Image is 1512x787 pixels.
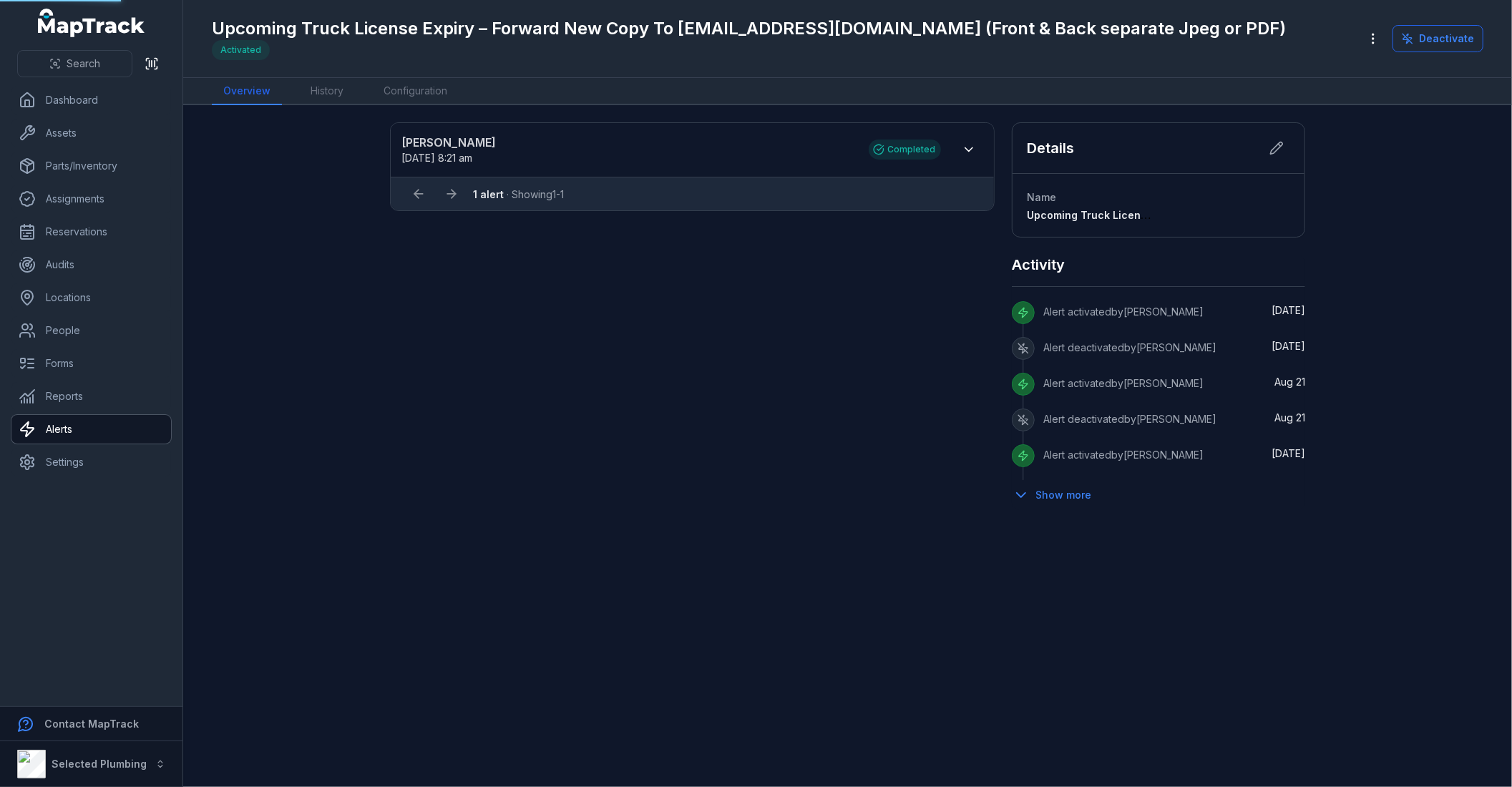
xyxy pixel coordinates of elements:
time: 10/1/2025, 7:48:22 AM [1272,340,1305,352]
span: Alert activated by [PERSON_NAME] [1043,305,1204,318]
a: Reservations [11,217,171,246]
time: 8/21/2025, 8:17:49 AM [1274,376,1305,388]
a: Configuration [372,78,459,105]
strong: Contact MapTrack [44,718,139,730]
a: Settings [11,448,171,476]
span: [DATE] [1272,340,1305,352]
span: Aug 21 [1274,376,1305,388]
span: Alert activated by [PERSON_NAME] [1043,377,1204,389]
a: Dashboard [11,86,171,114]
a: Reports [11,382,171,411]
strong: 1 alert [474,188,504,200]
span: Alert deactivated by [PERSON_NAME] [1043,413,1216,425]
h2: Activity [1012,255,1065,275]
a: [PERSON_NAME][DATE] 8:21 am [402,134,854,165]
a: Audits [11,250,171,279]
div: Completed [869,140,941,160]
span: · Showing 1 - 1 [474,188,565,200]
a: MapTrack [38,9,145,37]
strong: [PERSON_NAME] [402,134,854,151]
a: Forms [11,349,171,378]
span: Name [1027,191,1056,203]
span: Alert deactivated by [PERSON_NAME] [1043,341,1216,353]
h1: Upcoming Truck License Expiry – Forward New Copy To [EMAIL_ADDRESS][DOMAIN_NAME] (Front & Back se... [212,17,1286,40]
span: Alert activated by [PERSON_NAME] [1043,449,1204,461]
strong: Selected Plumbing [52,758,147,770]
a: Locations [11,283,171,312]
a: Alerts [11,415,171,444]
a: Assignments [11,185,171,213]
div: Activated [212,40,270,60]
button: Search [17,50,132,77]
h2: Details [1027,138,1074,158]
a: History [299,78,355,105]
span: [DATE] 8:21 am [402,152,473,164]
span: Aug 21 [1274,411,1305,424]
a: Overview [212,78,282,105]
time: 8/21/2025, 8:17:31 AM [1274,411,1305,424]
time: 10/1/2025, 7:48:26 AM [1272,304,1305,316]
a: Assets [11,119,171,147]
span: [DATE] [1272,304,1305,316]
a: Parts/Inventory [11,152,171,180]
time: 9/11/2025, 8:21:00 AM [402,152,473,164]
span: Search [67,57,100,71]
span: [DATE] [1272,447,1305,459]
a: People [11,316,171,345]
button: Deactivate [1392,25,1483,52]
button: Show more [1012,480,1101,510]
time: 8/18/2025, 2:41:45 PM [1272,447,1305,459]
